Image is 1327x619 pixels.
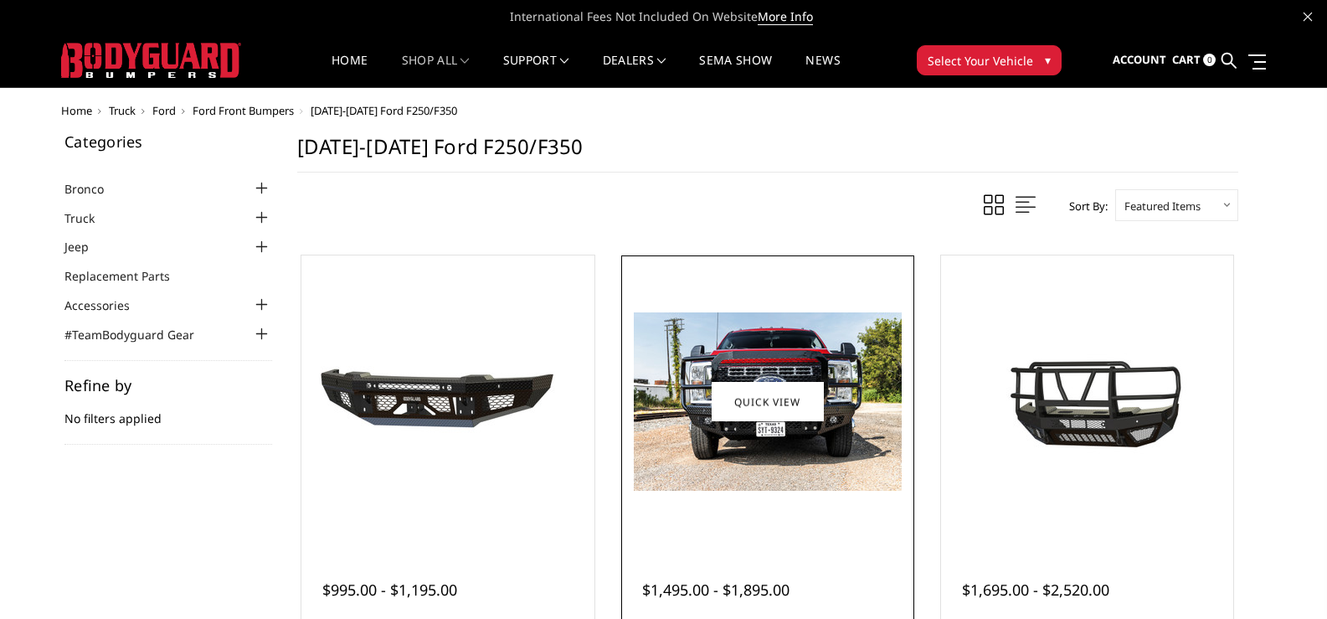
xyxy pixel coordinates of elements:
img: 2023-2026 Ford F250-350 - FT Series - Extreme Front Bumper [634,312,902,491]
div: No filters applied [64,378,272,445]
a: SEMA Show [699,54,772,87]
a: Jeep [64,238,110,255]
a: Bronco [64,180,125,198]
h1: [DATE]-[DATE] Ford F250/F350 [297,134,1238,173]
span: $1,695.00 - $2,520.00 [962,580,1109,600]
a: shop all [402,54,470,87]
a: Home [61,103,92,118]
iframe: Chat Widget [1243,539,1327,619]
a: More Info [758,8,813,25]
a: Truck [64,209,116,227]
label: Sort By: [1060,193,1108,219]
a: Replacement Parts [64,267,191,285]
h5: Refine by [64,378,272,393]
a: Ford Front Bumpers [193,103,294,118]
a: Quick view [712,382,824,421]
a: Home [332,54,368,87]
img: 2023-2025 Ford F250-350 - FT Series - Base Front Bumper [314,339,582,465]
button: Select Your Vehicle [917,45,1062,75]
span: Cart [1172,52,1201,67]
a: Support [503,54,569,87]
span: 0 [1203,54,1216,66]
a: Ford [152,103,176,118]
img: 2023-2026 Ford F250-350 - T2 Series - Extreme Front Bumper (receiver or winch) [953,327,1221,477]
img: BODYGUARD BUMPERS [61,43,241,78]
a: 2023-2026 Ford F250-350 - T2 Series - Extreme Front Bumper (receiver or winch) 2023-2026 Ford F25... [945,260,1230,544]
h5: Categories [64,134,272,149]
span: $1,495.00 - $1,895.00 [642,580,790,600]
span: ▾ [1045,51,1051,69]
a: Dealers [603,54,666,87]
a: 2023-2025 Ford F250-350 - FT Series - Base Front Bumper [306,260,590,544]
span: [DATE]-[DATE] Ford F250/F350 [311,103,457,118]
a: #TeamBodyguard Gear [64,326,215,343]
span: $995.00 - $1,195.00 [322,580,457,600]
a: 2023-2026 Ford F250-350 - FT Series - Extreme Front Bumper 2023-2026 Ford F250-350 - FT Series - ... [625,260,910,544]
a: Accessories [64,297,151,314]
a: Cart 0 [1172,38,1216,83]
span: Select Your Vehicle [928,52,1033,70]
a: Account [1113,38,1166,83]
a: Truck [109,103,136,118]
span: Account [1113,52,1166,67]
a: News [805,54,840,87]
